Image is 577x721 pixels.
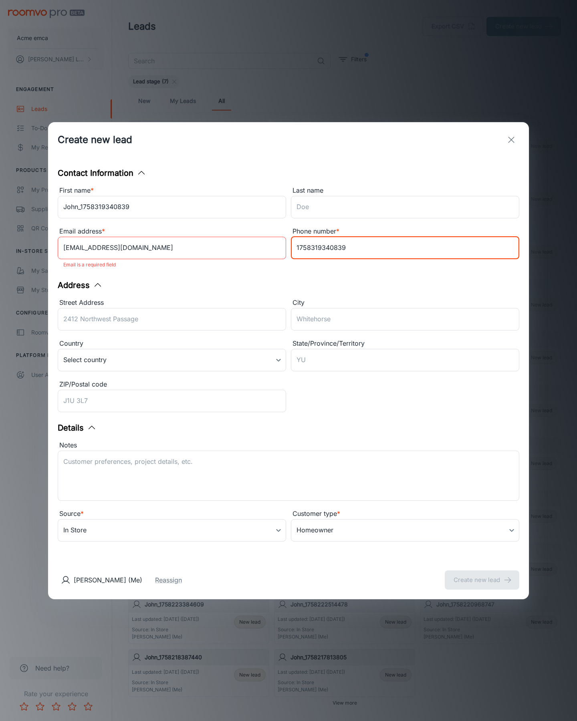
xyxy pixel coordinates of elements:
div: Country [58,338,286,349]
input: YU [291,349,519,371]
button: Details [58,422,97,434]
div: Select country [58,349,286,371]
div: Homeowner [291,519,519,542]
div: In Store [58,519,286,542]
div: State/Province/Territory [291,338,519,349]
div: Source [58,509,286,519]
div: Phone number [291,226,519,237]
div: Street Address [58,298,286,308]
div: Email address [58,226,286,237]
input: J1U 3L7 [58,390,286,412]
button: Address [58,279,103,291]
div: First name [58,185,286,196]
button: Contact Information [58,167,146,179]
p: [PERSON_NAME] (Me) [74,575,142,585]
input: John [58,196,286,218]
input: myname@example.com [58,237,286,259]
p: Email is a required field [63,260,280,270]
button: exit [503,132,519,148]
input: +1 439-123-4567 [291,237,519,259]
div: ZIP/Postal code [58,379,286,390]
input: 2412 Northwest Passage [58,308,286,330]
input: Doe [291,196,519,218]
button: Reassign [155,575,182,585]
div: Last name [291,185,519,196]
input: Whitehorse [291,308,519,330]
h1: Create new lead [58,133,132,147]
div: Customer type [291,509,519,519]
div: Notes [58,440,519,451]
div: City [291,298,519,308]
